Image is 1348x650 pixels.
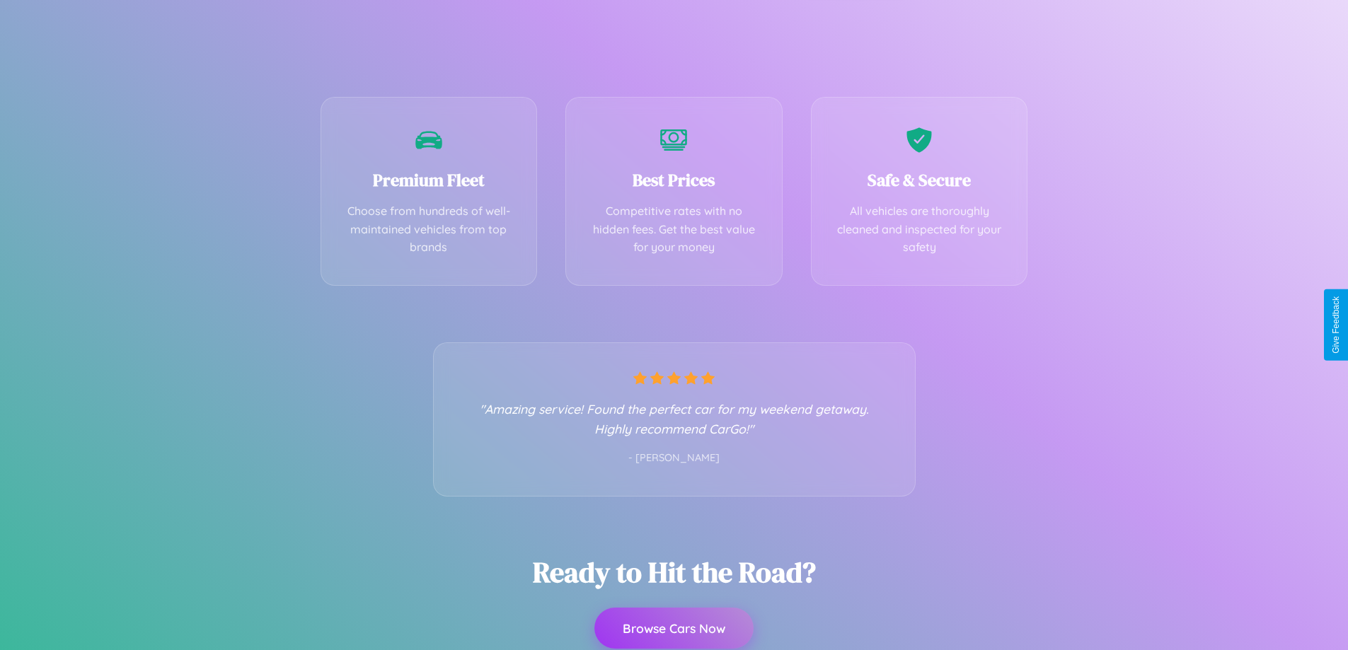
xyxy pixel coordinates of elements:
button: Browse Cars Now [594,608,754,649]
div: Give Feedback [1331,296,1341,354]
p: "Amazing service! Found the perfect car for my weekend getaway. Highly recommend CarGo!" [462,399,887,439]
h3: Premium Fleet [342,168,516,192]
p: Competitive rates with no hidden fees. Get the best value for your money [587,202,761,257]
h3: Safe & Secure [833,168,1006,192]
h3: Best Prices [587,168,761,192]
p: Choose from hundreds of well-maintained vehicles from top brands [342,202,516,257]
h2: Ready to Hit the Road? [533,553,816,591]
p: All vehicles are thoroughly cleaned and inspected for your safety [833,202,1006,257]
p: - [PERSON_NAME] [462,449,887,468]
